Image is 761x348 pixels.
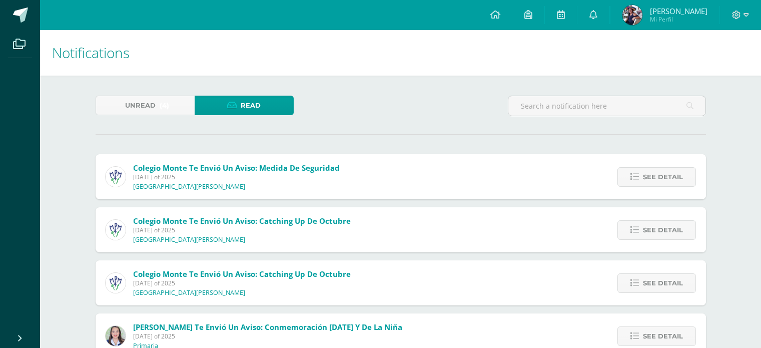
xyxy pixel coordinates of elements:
[106,220,126,240] img: a3978fa95217fc78923840df5a445bcb.png
[125,96,156,115] span: Unread
[133,332,402,340] span: [DATE] of 2025
[133,236,245,244] p: [GEOGRAPHIC_DATA][PERSON_NAME]
[106,167,126,187] img: a3978fa95217fc78923840df5a445bcb.png
[195,96,294,115] a: Read
[508,96,705,116] input: Search a notification here
[106,326,126,346] img: 2a26673bd1ba438b016617ddb0b7c9fc.png
[96,96,195,115] a: Unread(4)
[133,269,351,279] span: Colegio Monte te envió un aviso: Catching Up de Octubre
[133,279,351,287] span: [DATE] of 2025
[133,216,351,226] span: Colegio Monte te envió un aviso: Catching Up de Octubre
[622,5,642,25] img: 493e25fe954d1f4d43f7ff41cd3d7ef9.png
[643,168,683,186] span: See detail
[650,15,707,24] span: Mi Perfil
[133,289,245,297] p: [GEOGRAPHIC_DATA][PERSON_NAME]
[133,183,245,191] p: [GEOGRAPHIC_DATA][PERSON_NAME]
[106,273,126,293] img: a3978fa95217fc78923840df5a445bcb.png
[241,96,261,115] span: Read
[133,173,340,181] span: [DATE] of 2025
[643,274,683,292] span: See detail
[643,221,683,239] span: See detail
[52,43,130,62] span: Notifications
[650,6,707,16] span: [PERSON_NAME]
[133,322,402,332] span: [PERSON_NAME] te envió un aviso: Conmemoración [DATE] y de la niña
[133,226,351,234] span: [DATE] of 2025
[133,163,340,173] span: Colegio Monte te envió un aviso: Medida de seguridad
[160,96,169,115] span: (4)
[643,327,683,345] span: See detail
